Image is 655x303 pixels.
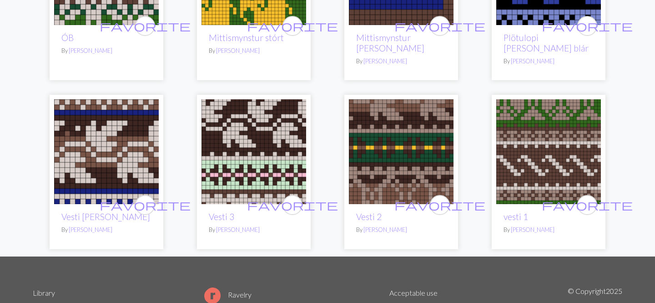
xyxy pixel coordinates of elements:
p: By [504,57,594,66]
a: [PERSON_NAME] [363,57,407,65]
button: favourite [135,195,155,215]
p: By [356,226,446,234]
span: favorite [247,198,338,212]
img: Vesti 2 [349,99,453,204]
a: [PERSON_NAME] [363,226,407,233]
a: Mittismynstur stórt [209,32,284,43]
a: Vesti 2 [349,146,453,155]
a: [PERSON_NAME] [511,57,554,65]
img: Vesti 3 [202,99,306,204]
span: favorite [542,19,633,33]
button: favourite [282,16,302,36]
span: favorite [100,198,191,212]
img: vesti 1 [496,99,601,204]
img: Vesti blátt [54,99,159,204]
a: Plötulopi [PERSON_NAME] blár [504,32,589,53]
a: Acceptable use [389,288,438,297]
p: By [61,46,151,55]
span: favorite [394,198,485,212]
a: [PERSON_NAME] [511,226,554,233]
i: favourite [394,196,485,214]
span: favorite [542,198,633,212]
span: favorite [247,19,338,33]
a: Ravelry [204,290,252,299]
span: favorite [394,19,485,33]
button: favourite [135,16,155,36]
a: Vesti 3 [202,146,306,155]
i: favourite [100,196,191,214]
p: By [504,226,594,234]
a: Mittismynstur [PERSON_NAME] [356,32,424,53]
a: ÓB [61,32,74,43]
span: favorite [100,19,191,33]
a: [PERSON_NAME] [216,226,260,233]
a: Library [33,288,55,297]
button: favourite [577,16,597,36]
p: By [61,226,151,234]
i: favourite [247,17,338,35]
p: By [356,57,446,66]
a: [PERSON_NAME] [69,226,112,233]
i: favourite [542,17,633,35]
a: Vesti blátt [54,146,159,155]
a: Vesti 3 [209,211,234,222]
i: favourite [100,17,191,35]
a: [PERSON_NAME] [69,47,112,54]
button: favourite [282,195,302,215]
i: favourite [247,196,338,214]
a: Vesti [PERSON_NAME] [61,211,150,222]
p: By [209,226,299,234]
i: favourite [394,17,485,35]
button: favourite [430,195,450,215]
i: favourite [542,196,633,214]
a: vesti 1 [504,211,528,222]
a: Vesti 2 [356,211,382,222]
a: vesti 1 [496,146,601,155]
button: favourite [430,16,450,36]
button: favourite [577,195,597,215]
a: [PERSON_NAME] [216,47,260,54]
p: By [209,46,299,55]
